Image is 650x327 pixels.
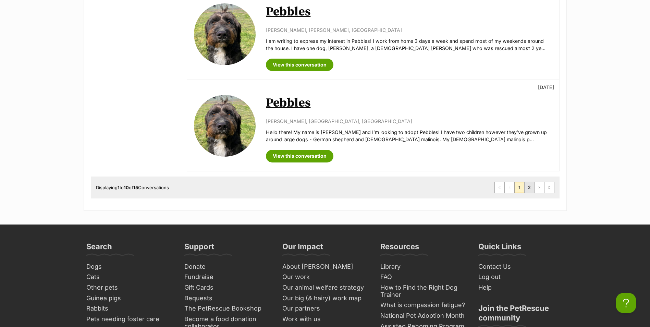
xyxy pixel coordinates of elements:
a: Our work [280,272,371,282]
a: Contact Us [476,262,567,272]
a: FAQ [378,272,469,282]
a: View this conversation [266,150,333,162]
a: Library [378,262,469,272]
a: Bequests [182,293,273,304]
p: [PERSON_NAME], [PERSON_NAME], [GEOGRAPHIC_DATA] [266,26,552,34]
a: Work with us [280,314,371,325]
nav: Pagination [494,182,554,193]
a: Our big (& hairy) work map [280,293,371,304]
p: Hello there! My name is [PERSON_NAME] and I’m looking to adopt Pebbles! I have two children howev... [266,129,552,143]
a: About [PERSON_NAME] [280,262,371,272]
a: Our animal welfare strategy [280,282,371,293]
a: The PetRescue Bookshop [182,303,273,314]
a: Page 2 [525,182,534,193]
h3: Search [86,242,112,255]
a: Guinea pigs [84,293,175,304]
span: First page [495,182,504,193]
a: Fundraise [182,272,273,282]
a: Pebbles [266,95,310,111]
strong: 1 [118,185,120,190]
a: Rabbits [84,303,175,314]
span: Previous page [505,182,514,193]
a: Last page [544,182,554,193]
a: Log out [476,272,567,282]
h3: Resources [380,242,419,255]
a: Donate [182,262,273,272]
a: Help [476,282,567,293]
h3: Our Impact [282,242,323,255]
a: Pets needing foster care [84,314,175,325]
span: Page 1 [515,182,524,193]
a: Gift Cards [182,282,273,293]
a: Our partners [280,303,371,314]
p: [PERSON_NAME], [GEOGRAPHIC_DATA], [GEOGRAPHIC_DATA] [266,118,552,125]
strong: 10 [124,185,129,190]
a: Dogs [84,262,175,272]
a: Next page [535,182,544,193]
strong: 15 [133,185,138,190]
a: How to Find the Right Dog Trainer [378,282,469,300]
p: [DATE] [538,84,554,91]
a: Pebbles [266,4,310,20]
img: Pebbles [194,95,256,157]
h3: Support [184,242,214,255]
p: I am writing to express my interest in Pebbles! I work from home 3 days a week and spend most of ... [266,37,552,52]
h3: Join the PetRescue community [478,303,564,327]
iframe: Help Scout Beacon - Open [616,293,636,313]
a: View this conversation [266,59,333,71]
span: Displaying to of Conversations [96,185,169,190]
a: What is compassion fatigue? [378,300,469,311]
a: Cats [84,272,175,282]
a: Other pets [84,282,175,293]
h3: Quick Links [478,242,521,255]
img: Pebbles [194,3,256,65]
a: National Pet Adoption Month [378,311,469,321]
